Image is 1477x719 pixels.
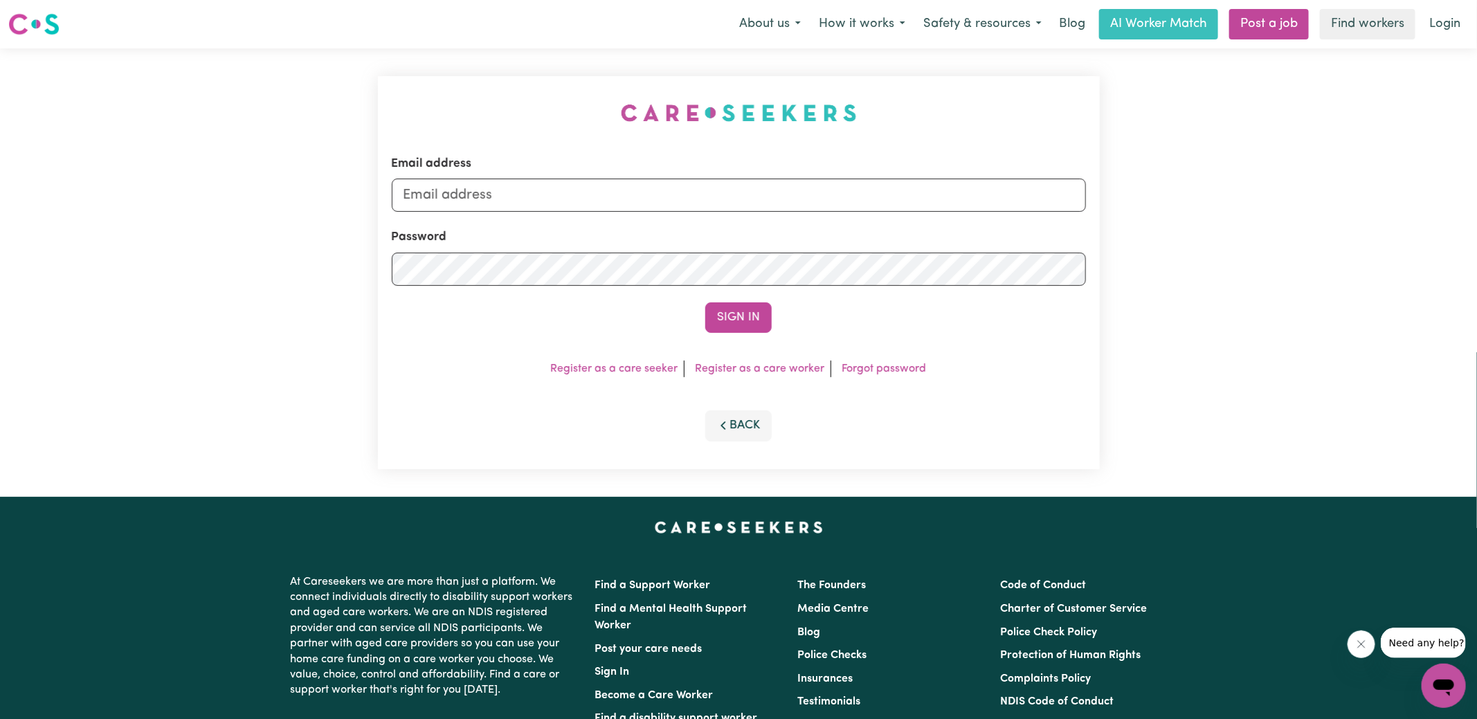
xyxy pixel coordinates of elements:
a: Testimonials [797,696,860,707]
a: Careseekers logo [8,8,60,40]
a: Find workers [1320,9,1415,39]
button: Safety & resources [914,10,1051,39]
a: Blog [1051,9,1094,39]
p: At Careseekers we are more than just a platform. We connect individuals directly to disability su... [290,569,578,704]
a: Insurances [797,673,853,684]
a: Find a Mental Health Support Worker [595,603,747,631]
a: Careseekers home page [655,522,823,533]
a: Charter of Customer Service [1001,603,1148,615]
label: Email address [392,155,472,173]
a: Police Checks [797,650,867,661]
a: Register as a care worker [696,363,825,374]
button: About us [730,10,810,39]
a: Find a Support Worker [595,580,710,591]
button: Back [705,410,772,441]
a: Media Centre [797,603,869,615]
a: Sign In [595,666,629,677]
a: Login [1421,9,1469,39]
iframe: Button to launch messaging window [1422,664,1466,708]
a: Police Check Policy [1001,627,1098,638]
button: How it works [810,10,914,39]
a: NDIS Code of Conduct [1001,696,1114,707]
a: AI Worker Match [1099,9,1218,39]
a: Register as a care seeker [551,363,678,374]
iframe: Message from company [1381,628,1466,658]
button: Sign In [705,302,772,333]
img: Careseekers logo [8,12,60,37]
a: Post a job [1229,9,1309,39]
a: Protection of Human Rights [1001,650,1141,661]
a: Become a Care Worker [595,690,713,701]
a: Code of Conduct [1001,580,1087,591]
input: Email address [392,179,1086,212]
a: Complaints Policy [1001,673,1091,684]
a: Blog [797,627,820,638]
label: Password [392,228,447,246]
a: The Founders [797,580,866,591]
iframe: Close message [1348,630,1375,658]
a: Post your care needs [595,644,702,655]
a: Forgot password [842,363,927,374]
